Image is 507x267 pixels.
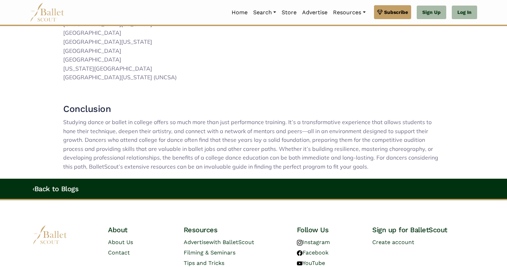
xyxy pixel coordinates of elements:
[108,225,172,234] h4: About
[155,74,177,81] span: UNCSA)
[184,239,254,245] a: Advertisewith BalletScout
[63,56,121,63] span: [GEOGRAPHIC_DATA]
[279,5,299,20] a: Store
[209,239,254,245] span: with BalletScout
[63,21,152,27] span: [GEOGRAPHIC_DATA][US_STATE]
[63,65,152,72] span: [US_STATE][GEOGRAPHIC_DATA]
[299,5,330,20] a: Advertise
[372,225,474,234] h4: Sign up for BalletScout
[108,239,133,245] a: About Us
[184,260,224,266] a: Tips and Tricks
[108,249,130,256] a: Contact
[297,225,361,234] h4: Follow Us
[250,5,279,20] a: Search
[374,5,411,19] a: Subscribe
[33,185,78,193] a: ‹Back to Blogs
[297,239,330,245] a: Instagram
[63,38,152,45] span: [GEOGRAPHIC_DATA][US_STATE]
[417,6,446,19] a: Sign Up
[297,250,302,256] img: facebook logo
[184,225,286,234] h4: Resources
[184,249,235,256] a: Filming & Seminars
[372,239,414,245] a: Create account
[33,225,67,244] img: logo
[377,8,383,16] img: gem.svg
[63,119,438,170] span: Studying dance or ballet in college offers so much more than just performance training. It’s a tr...
[229,5,250,20] a: Home
[297,240,302,245] img: instagram logo
[297,249,329,256] a: Facebook
[384,8,408,16] span: Subscribe
[452,6,477,19] a: Log In
[33,184,34,193] code: ‹
[297,261,302,266] img: youtube logo
[63,47,121,54] span: [GEOGRAPHIC_DATA]
[63,29,121,36] span: [GEOGRAPHIC_DATA]
[63,74,155,81] span: [GEOGRAPHIC_DATA][US_STATE] (
[63,103,444,115] h3: Conclusion
[330,5,368,20] a: Resources
[297,260,325,266] a: YouTube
